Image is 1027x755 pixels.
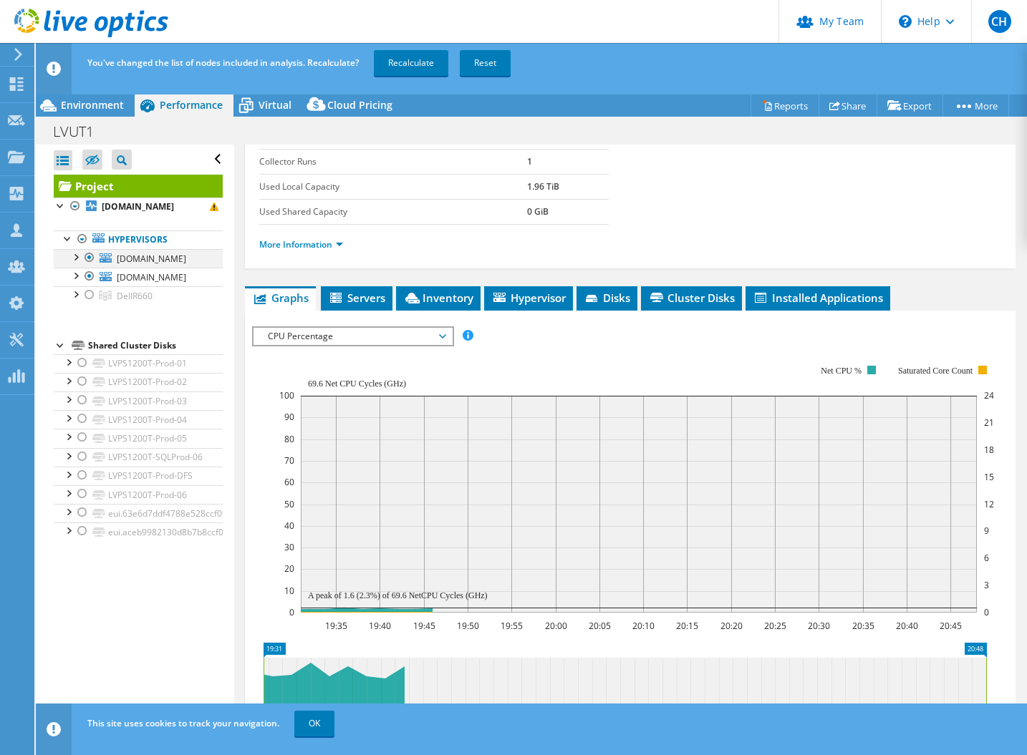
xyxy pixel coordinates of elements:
text: 21 [984,417,994,429]
text: 60 [284,476,294,488]
a: Reset [460,50,511,76]
div: Shared Cluster Disks [88,337,223,354]
a: [DOMAIN_NAME] [54,198,223,216]
text: 19:40 [368,620,390,632]
span: Graphs [252,291,309,305]
a: More [942,94,1009,117]
text: A peak of 1.6 (2.3%) of 69.6 NetCPU Cycles (GHz) [308,590,488,600]
text: 50 [284,498,294,510]
text: 19:50 [456,620,478,632]
text: 18 [984,444,994,456]
text: 19:45 [413,620,435,632]
text: 15 [984,471,994,483]
span: CH [988,10,1011,33]
text: 0 [984,606,989,618]
text: 20:10 [632,620,654,632]
a: LVPS1200T-Prod-01 [54,354,223,373]
text: 20:15 [675,620,698,632]
h1: LVUT1 [47,124,116,140]
span: This site uses cookies to track your navigation. [87,717,279,729]
a: Reports [751,94,819,117]
a: eui.aceb9982130d8b7b8ccf0968008c2b4c [54,522,223,541]
a: LVPS1200T-SQLProd-06 [54,448,223,467]
span: Hypervisor [491,291,566,305]
span: [DOMAIN_NAME] [117,271,186,283]
span: Inventory [403,291,473,305]
span: [DOMAIN_NAME] [117,253,186,265]
a: Hypervisors [54,230,223,249]
span: Virtual [259,98,291,112]
text: 0 [289,606,294,618]
text: Net CPU % [821,366,862,376]
text: 20:40 [895,620,917,632]
text: 40 [284,520,294,532]
span: Cluster Disks [648,291,735,305]
text: 69.6 Net CPU Cycles (GHz) [308,379,406,389]
b: 0 GiB [527,205,549,218]
span: Environment [61,98,124,112]
text: 12 [984,498,994,510]
span: DellR660 [117,290,153,302]
text: Saturated Core Count [898,366,973,376]
a: [DOMAIN_NAME] [54,249,223,268]
span: Cloud Pricing [327,98,392,112]
a: LVPS1200T-Prod-05 [54,429,223,447]
text: 20:30 [807,620,829,632]
a: LVPS1200T-Prod-06 [54,485,223,504]
text: 20 [284,562,294,575]
text: 20:45 [939,620,961,632]
text: 70 [284,454,294,467]
text: 19:55 [500,620,522,632]
a: LVPS1200T-Prod-02 [54,373,223,391]
b: [DOMAIN_NAME] [102,200,174,213]
a: LVPS1200T-Prod-03 [54,391,223,410]
a: Project [54,175,223,198]
a: LVPS1200T-Prod-04 [54,410,223,429]
span: Servers [328,291,385,305]
text: 10 [284,585,294,597]
span: CPU Percentage [261,328,445,345]
text: 19:35 [324,620,347,632]
text: 20:05 [588,620,610,632]
span: Disks [584,291,630,305]
a: Export [877,94,943,117]
text: 30 [284,541,294,553]
a: More Information [259,238,343,250]
a: DellR660 [54,286,223,305]
label: Collector Runs [259,155,527,169]
text: 90 [284,411,294,423]
text: 6 [984,552,989,564]
text: 20:35 [852,620,874,632]
text: 3 [984,579,989,591]
a: Recalculate [374,50,448,76]
a: LVPS1200T-Prod-DFS [54,467,223,485]
text: 20:25 [763,620,786,632]
text: 24 [984,389,994,401]
text: 9 [984,525,989,537]
b: 1.96 TiB [527,180,559,193]
a: eui.63e6d7ddf4788e528ccf0968000412a2 [54,504,223,522]
a: [DOMAIN_NAME] [54,268,223,286]
label: Used Shared Capacity [259,205,527,219]
span: Installed Applications [753,291,883,305]
b: 1 [527,155,532,167]
label: Used Local Capacity [259,180,527,194]
a: Share [819,94,877,117]
span: Performance [160,98,223,112]
text: 20:20 [720,620,742,632]
span: You've changed the list of nodes included in analysis. Recalculate? [87,57,359,69]
text: 100 [279,389,294,401]
svg: \n [899,15,912,28]
a: OK [294,711,334,736]
text: 20:00 [544,620,566,632]
text: 80 [284,433,294,445]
